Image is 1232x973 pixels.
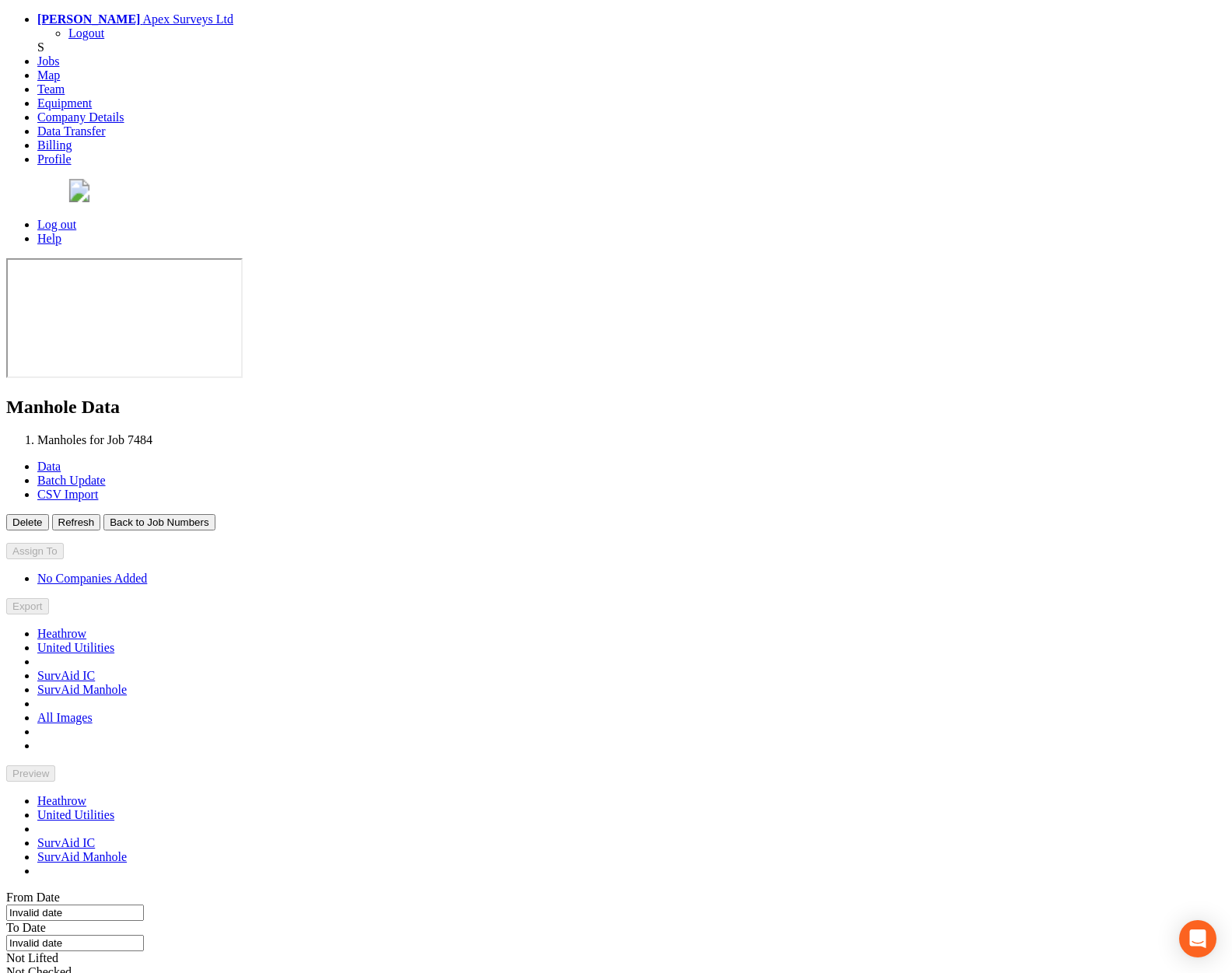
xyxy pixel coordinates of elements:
[37,138,72,152] a: Billing
[143,12,233,26] span: Apex Surveys Ltd
[6,765,55,782] button: Preview
[6,921,46,934] label: To Date
[37,808,114,821] a: United Utilities
[6,905,144,921] input: From Date
[37,68,60,82] a: Map
[37,96,92,110] a: Equipment
[6,935,144,951] input: To Date
[37,110,124,124] a: Company Details
[6,514,49,530] button: Delete
[37,152,72,166] a: Profile
[6,951,58,964] label: Not Lifted
[37,627,86,640] a: Heathrow
[37,218,76,231] a: Log out
[6,891,60,904] label: From Date
[37,124,106,138] a: Data Transfer
[37,82,65,96] a: Team
[52,514,101,530] button: Refresh
[37,12,140,26] strong: [PERSON_NAME]
[103,514,215,530] button: Back to Job Numbers
[37,669,95,682] a: SurvAid IC
[37,474,106,487] a: Batch Update
[6,598,49,614] button: Export
[37,488,98,501] a: CSV Import
[37,433,1226,447] li: Manholes for Job 7484
[37,850,127,863] a: SurvAid Manhole
[37,12,233,26] a: [PERSON_NAME] Apex Surveys Ltd
[6,543,64,559] button: Assign To
[37,54,59,68] a: Jobs
[37,40,1226,54] div: S
[37,460,61,473] a: Data
[37,232,61,245] a: Help
[37,794,86,807] a: Heathrow
[37,683,127,696] a: SurvAid Manhole
[37,711,93,724] a: All Images
[37,641,114,654] a: United Utilities
[37,836,95,849] a: SurvAid IC
[68,26,104,40] a: Logout
[6,397,1226,418] h2: Manhole Data
[1179,920,1216,957] div: Open Intercom Messenger
[37,572,147,585] a: No Companies Added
